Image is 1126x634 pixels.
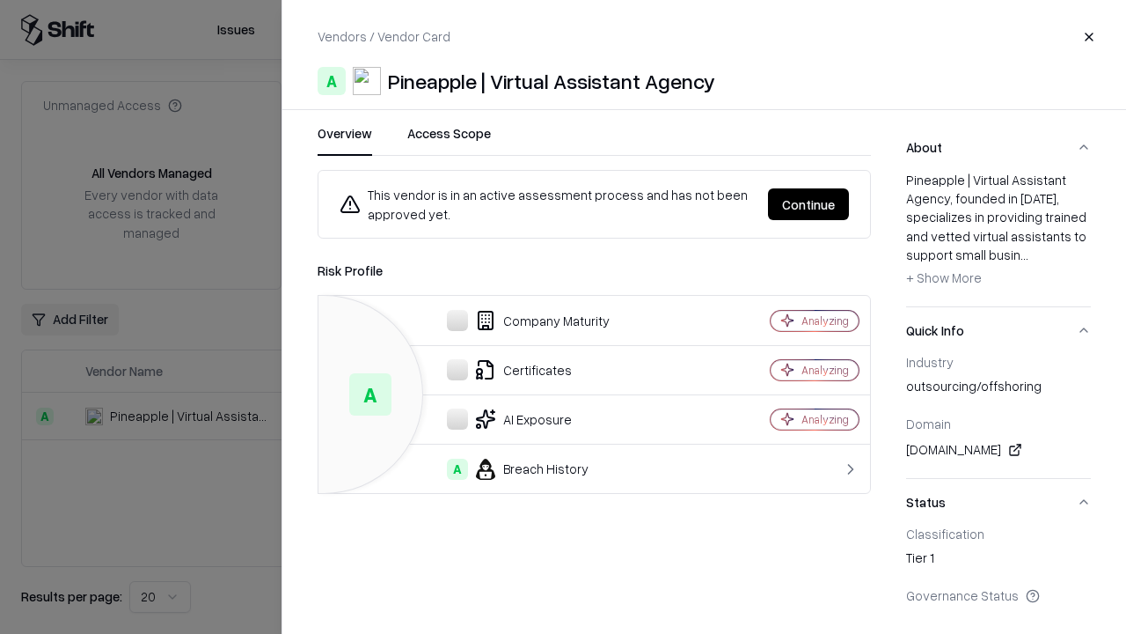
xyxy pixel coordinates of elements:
div: [DOMAIN_NAME] [906,439,1091,461]
div: Certificates [333,359,709,380]
div: Governance Status [906,587,1091,603]
span: + Show More [906,269,982,285]
div: Pineapple | Virtual Assistant Agency, founded in [DATE], specializes in providing trained and vet... [906,171,1091,292]
div: AI Exposure [333,409,709,430]
span: ... [1020,247,1028,262]
div: This vendor is in an active assessment process and has not been approved yet. [340,185,754,224]
div: A [447,459,468,480]
div: Tier 1 [906,549,1091,573]
button: Continue [768,188,849,220]
div: Analyzing [801,412,849,427]
div: Quick Info [906,354,1091,478]
button: Status [906,479,1091,526]
button: + Show More [906,264,982,292]
img: Pineapple | Virtual Assistant Agency [353,67,381,95]
div: A [318,67,346,95]
p: Vendors / Vendor Card [318,27,450,46]
button: About [906,124,1091,171]
div: Risk Profile [318,260,871,281]
button: Access Scope [407,124,491,156]
div: outsourcing/offshoring [906,377,1091,402]
button: Overview [318,124,372,156]
div: About [906,171,1091,306]
div: A [349,373,391,416]
div: Company Maturity [333,310,709,331]
div: Breach History [333,459,709,480]
div: Analyzing [801,313,849,328]
div: Industry [906,354,1091,370]
div: Classification [906,526,1091,542]
div: Analyzing [801,363,849,378]
button: Quick Info [906,307,1091,354]
div: Pineapple | Virtual Assistant Agency [388,67,715,95]
div: Domain [906,416,1091,431]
